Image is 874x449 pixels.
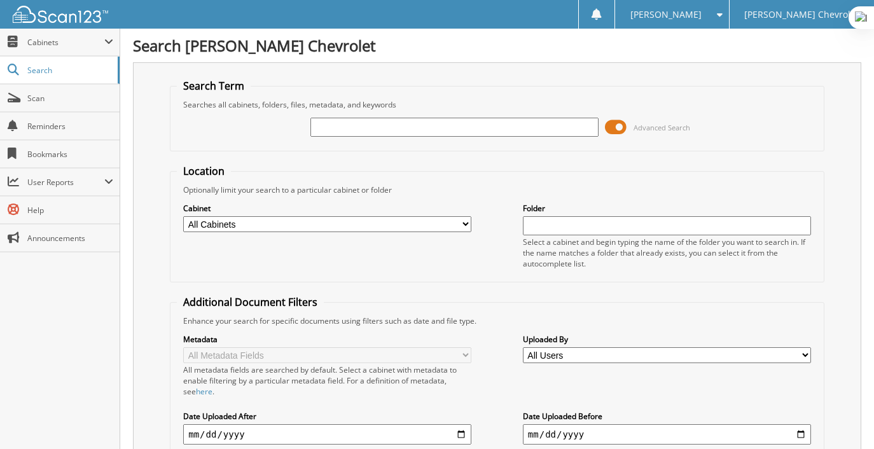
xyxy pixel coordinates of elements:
div: Select a cabinet and begin typing the name of the folder you want to search in. If the name match... [523,237,811,269]
span: Help [27,205,113,216]
span: Announcements [27,233,113,244]
label: Date Uploaded After [183,411,471,422]
label: Cabinet [183,203,471,214]
div: Optionally limit your search to a particular cabinet or folder [177,184,817,195]
div: Searches all cabinets, folders, files, metadata, and keywords [177,99,817,110]
img: scan123-logo-white.svg [13,6,108,23]
legend: Location [177,164,231,178]
input: start [183,424,471,445]
span: Advanced Search [634,123,690,132]
label: Date Uploaded Before [523,411,811,422]
span: [PERSON_NAME] Chevrolet [744,11,859,18]
span: Search [27,65,111,76]
h1: Search [PERSON_NAME] Chevrolet [133,35,861,56]
a: here [196,386,212,397]
input: end [523,424,811,445]
label: Metadata [183,334,471,345]
span: User Reports [27,177,104,188]
div: Enhance your search for specific documents using filters such as date and file type. [177,315,817,326]
label: Uploaded By [523,334,811,345]
legend: Search Term [177,79,251,93]
span: Bookmarks [27,149,113,160]
span: [PERSON_NAME] [630,11,702,18]
span: Scan [27,93,113,104]
span: Cabinets [27,37,104,48]
span: Reminders [27,121,113,132]
div: All metadata fields are searched by default. Select a cabinet with metadata to enable filtering b... [183,364,471,397]
label: Folder [523,203,811,214]
legend: Additional Document Filters [177,295,324,309]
